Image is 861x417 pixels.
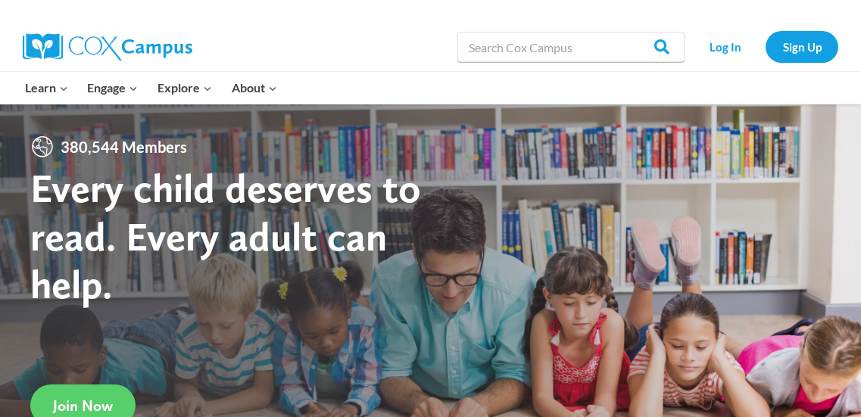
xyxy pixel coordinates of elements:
[766,31,838,62] a: Sign Up
[692,31,758,62] a: Log In
[53,397,113,415] span: Join Now
[692,31,838,62] nav: Secondary Navigation
[55,135,193,159] span: 380,544 Members
[15,72,286,104] nav: Primary Navigation
[23,33,192,61] img: Cox Campus
[25,78,68,98] span: Learn
[87,78,138,98] span: Engage
[457,32,685,62] input: Search Cox Campus
[232,78,277,98] span: About
[158,78,212,98] span: Explore
[30,163,421,308] strong: Every child deserves to read. Every adult can help.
